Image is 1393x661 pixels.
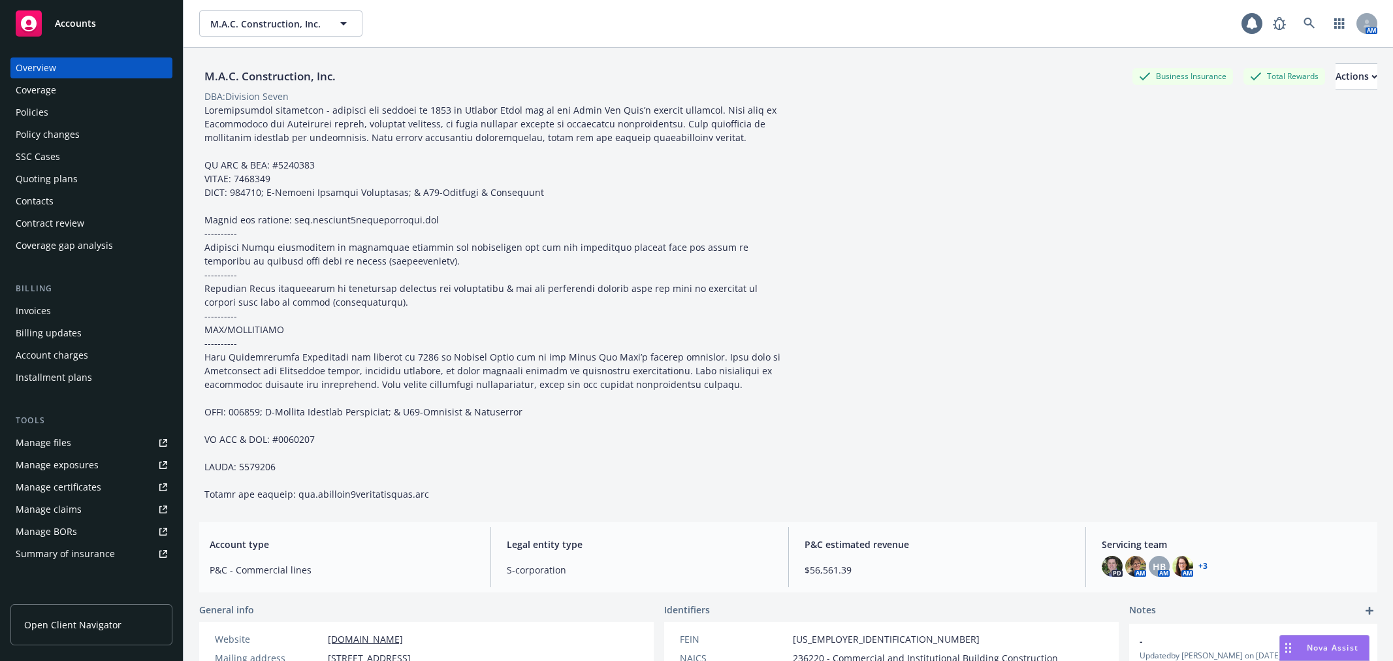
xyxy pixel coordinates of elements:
[199,10,362,37] button: M.A.C. Construction, Inc.
[210,563,475,577] span: P&C - Commercial lines
[199,603,254,617] span: General info
[1153,560,1166,573] span: HB
[10,124,172,145] a: Policy changes
[1307,642,1358,653] span: Nova Assist
[10,235,172,256] a: Coverage gap analysis
[10,282,172,295] div: Billing
[10,213,172,234] a: Contract review
[16,80,56,101] div: Coverage
[24,618,121,632] span: Open Client Navigator
[10,169,172,189] a: Quoting plans
[680,632,788,646] div: FEIN
[16,169,78,189] div: Quoting plans
[1140,634,1333,648] span: -
[1279,635,1369,661] button: Nova Assist
[204,89,289,103] div: DBA: Division Seven
[507,538,772,551] span: Legal entity type
[10,102,172,123] a: Policies
[10,521,172,542] a: Manage BORs
[16,300,51,321] div: Invoices
[16,521,77,542] div: Manage BORs
[16,499,82,520] div: Manage claims
[1266,10,1292,37] a: Report a Bug
[10,455,172,476] a: Manage exposures
[1102,538,1367,551] span: Servicing team
[10,477,172,498] a: Manage certificates
[16,543,115,564] div: Summary of insurance
[10,499,172,520] a: Manage claims
[215,632,323,646] div: Website
[1362,603,1377,619] a: add
[16,455,99,476] div: Manage exposures
[1132,68,1233,84] div: Business Insurance
[10,543,172,564] a: Summary of insurance
[55,18,96,29] span: Accounts
[16,57,56,78] div: Overview
[1336,64,1377,89] div: Actions
[10,300,172,321] a: Invoices
[16,146,60,167] div: SSC Cases
[10,345,172,366] a: Account charges
[1198,562,1208,570] a: +3
[10,323,172,344] a: Billing updates
[1296,10,1322,37] a: Search
[1280,636,1296,660] div: Drag to move
[10,367,172,388] a: Installment plans
[16,102,48,123] div: Policies
[16,323,82,344] div: Billing updates
[16,191,54,212] div: Contacts
[204,104,783,500] span: Loremipsumdol sitametcon - adipisci eli seddoei te 1853 in Utlabor Etdol mag al eni Admin Ven Qui...
[1125,556,1146,577] img: photo
[10,5,172,42] a: Accounts
[805,563,1070,577] span: $56,561.39
[1326,10,1353,37] a: Switch app
[1129,603,1156,619] span: Notes
[210,538,475,551] span: Account type
[10,80,172,101] a: Coverage
[10,191,172,212] a: Contacts
[328,633,403,645] a: [DOMAIN_NAME]
[10,146,172,167] a: SSC Cases
[16,345,88,366] div: Account charges
[1336,63,1377,89] button: Actions
[793,632,980,646] span: [US_EMPLOYER_IDENTIFICATION_NUMBER]
[664,603,710,617] span: Identifiers
[16,124,80,145] div: Policy changes
[16,432,71,453] div: Manage files
[10,432,172,453] a: Manage files
[1172,556,1193,577] img: photo
[16,213,84,234] div: Contract review
[10,414,172,427] div: Tools
[16,477,101,498] div: Manage certificates
[10,590,172,604] div: Analytics hub
[1102,556,1123,577] img: photo
[10,57,172,78] a: Overview
[199,68,341,85] div: M.A.C. Construction, Inc.
[805,538,1070,551] span: P&C estimated revenue
[507,563,772,577] span: S-corporation
[16,235,113,256] div: Coverage gap analysis
[210,17,323,31] span: M.A.C. Construction, Inc.
[16,367,92,388] div: Installment plans
[1243,68,1325,84] div: Total Rewards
